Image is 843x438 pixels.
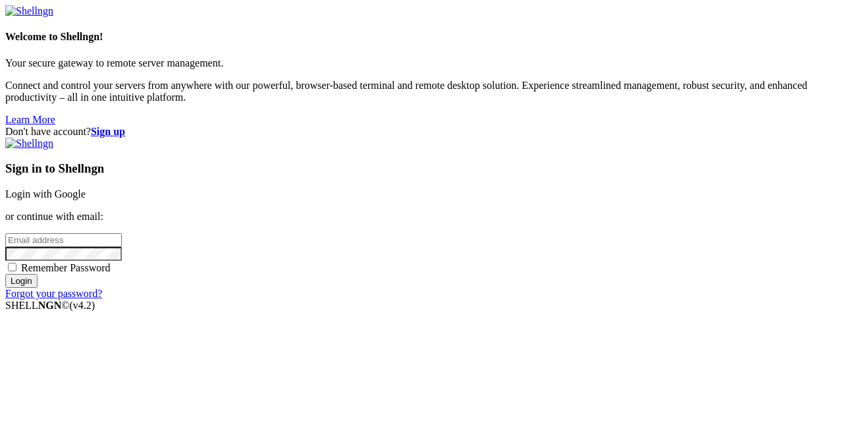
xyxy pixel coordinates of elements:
p: Your secure gateway to remote server management. [5,57,838,69]
a: Learn More [5,114,55,125]
img: Shellngn [5,5,53,17]
span: 4.2.0 [70,300,95,311]
input: Email address [5,233,122,247]
a: Login with Google [5,188,86,200]
span: SHELL © [5,300,95,311]
input: Login [5,274,38,288]
div: Don't have account? [5,126,838,138]
h4: Welcome to Shellngn! [5,31,838,43]
a: Sign up [91,126,125,137]
img: Shellngn [5,138,53,150]
p: or continue with email: [5,211,838,223]
input: Remember Password [8,263,16,271]
span: Remember Password [21,262,111,273]
b: NGN [38,300,62,311]
p: Connect and control your servers from anywhere with our powerful, browser-based terminal and remo... [5,80,838,103]
a: Forgot your password? [5,288,102,299]
h3: Sign in to Shellngn [5,161,838,176]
